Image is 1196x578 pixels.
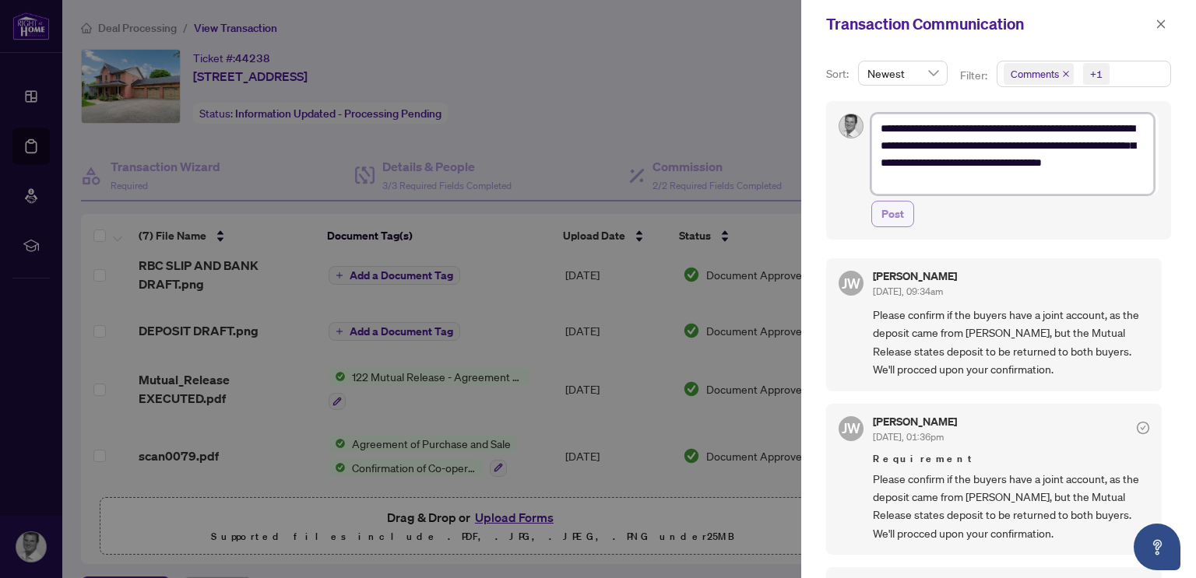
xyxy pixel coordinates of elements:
h5: [PERSON_NAME] [873,271,957,282]
h5: [PERSON_NAME] [873,416,957,427]
span: [DATE], 09:34am [873,285,943,297]
span: JW [842,272,860,294]
span: Requirement [873,451,1149,467]
span: Post [881,201,904,226]
span: Please confirm if the buyers have a joint account, as the deposit came from [PERSON_NAME], but th... [873,470,1149,543]
p: Filter: [960,67,990,84]
span: [DATE], 01:36pm [873,431,944,443]
div: +1 [1090,66,1103,82]
span: check-circle [1137,422,1149,434]
span: Please confirm if the buyers have a joint account, as the deposit came from [PERSON_NAME], but th... [873,306,1149,379]
span: Comments [1011,66,1059,82]
span: Newest [867,61,938,85]
div: Transaction Communication [826,12,1151,36]
p: Sort: [826,65,852,82]
img: Profile Icon [839,114,863,138]
span: JW [842,417,860,439]
span: close [1062,70,1070,78]
button: Post [871,201,914,227]
span: Comments [1004,63,1074,85]
span: close [1156,19,1166,30]
button: Open asap [1134,524,1180,570]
